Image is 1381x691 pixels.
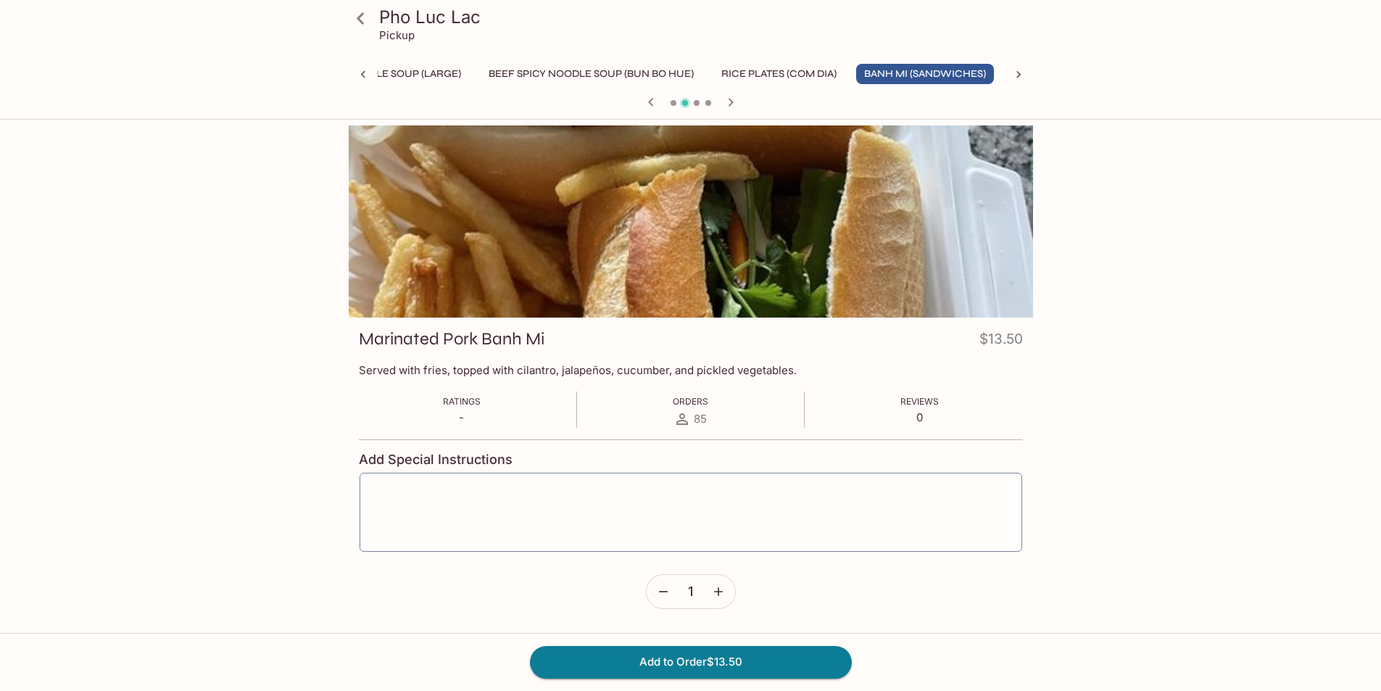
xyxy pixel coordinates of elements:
[481,64,702,84] button: Beef Spicy Noodle Soup (Bun Bo Hue)
[359,452,1023,468] h4: Add Special Instructions
[443,410,481,424] p: -
[673,396,708,407] span: Orders
[349,125,1033,318] div: Marinated Pork Banh Mi
[443,396,481,407] span: Ratings
[688,584,693,600] span: 1
[979,328,1023,356] h4: $13.50
[900,410,939,424] p: 0
[359,363,1023,377] p: Served with fries, topped with cilantro, jalapeños, cucumber, and pickled vegetables.
[379,28,415,42] p: Pickup
[694,412,707,426] span: 85
[900,396,939,407] span: Reviews
[312,64,469,84] button: Pho Noodle Soup (Large)
[359,328,544,350] h3: Marinated Pork Banh Mi
[856,64,994,84] button: Banh Mi (Sandwiches)
[713,64,845,84] button: Rice Plates (Com Dia)
[530,646,852,678] button: Add to Order$13.50
[379,6,1027,28] h3: Pho Luc Lac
